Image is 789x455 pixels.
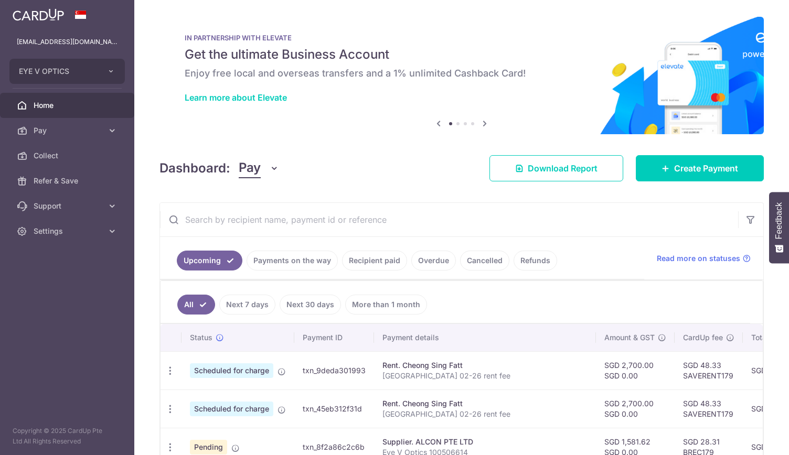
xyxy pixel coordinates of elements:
[34,226,103,236] span: Settings
[160,203,738,236] input: Search by recipient name, payment id or reference
[460,251,509,270] a: Cancelled
[190,402,273,416] span: Scheduled for charge
[774,202,784,239] span: Feedback
[604,332,655,343] span: Amount & GST
[280,295,341,315] a: Next 30 days
[9,59,125,84] button: EYE V OPTICS
[177,295,215,315] a: All
[342,251,407,270] a: Recipient paid
[382,360,588,371] div: Rent. Cheong Sing Fatt
[636,155,764,181] a: Create Payment
[17,37,118,47] p: [EMAIL_ADDRESS][DOMAIN_NAME]
[294,351,374,389] td: txn_9deda301993
[374,324,596,351] th: Payment details
[751,332,786,343] span: Total amt.
[34,125,103,136] span: Pay
[185,92,287,103] a: Learn more about Elevate
[34,150,103,161] span: Collect
[177,251,242,270] a: Upcoming
[185,34,739,42] p: IN PARTNERSHIP WITH ELEVATE
[294,389,374,428] td: txn_45eb312f31d
[722,424,779,450] iframe: Opens a widget where you can find more information
[294,324,374,351] th: Payment ID
[239,158,261,178] span: Pay
[596,389,675,428] td: SGD 2,700.00 SGD 0.00
[382,409,588,419] p: [GEOGRAPHIC_DATA] 02-26 rent fee
[489,155,623,181] a: Download Report
[382,371,588,381] p: [GEOGRAPHIC_DATA] 02-26 rent fee
[247,251,338,270] a: Payments on the way
[683,332,723,343] span: CardUp fee
[159,159,230,178] h4: Dashboard:
[159,17,764,134] img: Renovation banner
[674,162,738,175] span: Create Payment
[185,46,739,63] h5: Get the ultimate Business Account
[675,351,743,389] td: SGD 48.33 SAVERENT179
[657,253,740,264] span: Read more on statuses
[514,251,557,270] a: Refunds
[345,295,427,315] a: More than 1 month
[185,67,739,80] h6: Enjoy free local and overseas transfers and a 1% unlimited Cashback Card!
[769,192,789,263] button: Feedback - Show survey
[190,440,227,454] span: Pending
[411,251,456,270] a: Overdue
[34,201,103,211] span: Support
[596,351,675,389] td: SGD 2,700.00 SGD 0.00
[382,398,588,409] div: Rent. Cheong Sing Fatt
[13,8,64,21] img: CardUp
[528,162,598,175] span: Download Report
[34,100,103,111] span: Home
[239,158,279,178] button: Pay
[19,66,97,77] span: EYE V OPTICS
[219,295,275,315] a: Next 7 days
[382,437,588,447] div: Supplier. ALCON PTE LTD
[657,253,751,264] a: Read more on statuses
[675,389,743,428] td: SGD 48.33 SAVERENT179
[190,332,212,343] span: Status
[34,176,103,186] span: Refer & Save
[190,363,273,378] span: Scheduled for charge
